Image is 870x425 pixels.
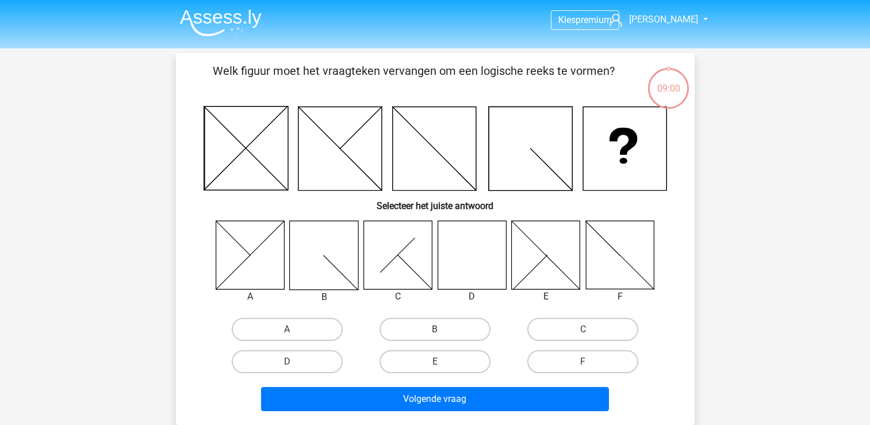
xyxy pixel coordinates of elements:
[605,13,699,26] a: [PERSON_NAME]
[576,14,612,25] span: premium
[232,350,343,373] label: D
[380,350,490,373] label: E
[629,14,698,25] span: [PERSON_NAME]
[527,350,638,373] label: F
[380,318,490,341] label: B
[180,9,262,36] img: Assessly
[232,318,343,341] label: A
[261,387,609,411] button: Volgende vraag
[207,290,294,303] div: A
[429,290,516,303] div: D
[194,62,633,97] p: Welk figuur moet het vraagteken vervangen om een logische reeks te vormen?
[558,14,576,25] span: Kies
[551,12,619,28] a: Kiespremium
[194,191,676,211] h6: Selecteer het juiste antwoord
[527,318,638,341] label: C
[647,67,690,96] div: 09:00
[503,290,589,303] div: E
[577,290,664,303] div: F
[355,290,442,303] div: C
[281,290,367,304] div: B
